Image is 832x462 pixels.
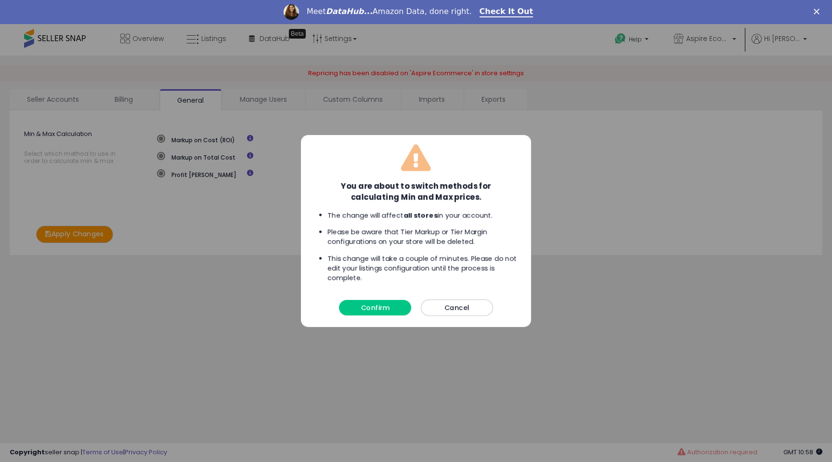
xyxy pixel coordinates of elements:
[339,300,411,315] button: Confirm
[814,9,823,14] div: Close
[403,210,438,220] b: all stores
[307,7,472,16] div: Meet Amazon Data, done right.
[326,7,373,16] i: DataHub...
[327,227,521,246] li: Please be aware that Tier Markup or Tier Margin configurations on your store will be deleted.
[327,254,521,283] li: This change will take a couple of minutes. Please do not edit your listings configuration until t...
[480,7,533,17] a: Check It Out
[421,299,493,316] button: Cancel
[311,181,521,203] p: You are about to switch methods for calculating Min and Max prices.
[284,4,299,20] img: Profile image for Georgie
[327,210,521,220] li: The change will affect in your account.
